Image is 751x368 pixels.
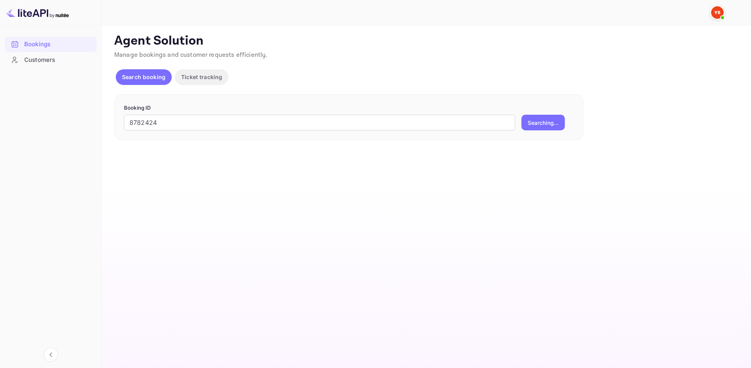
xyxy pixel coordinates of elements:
img: LiteAPI logo [6,6,69,19]
input: Enter Booking ID (e.g., 63782194) [124,115,515,130]
div: Bookings [5,37,97,52]
a: Bookings [5,37,97,51]
p: Ticket tracking [181,73,222,81]
div: Customers [24,56,93,65]
button: Searching... [521,115,565,130]
div: Customers [5,52,97,68]
span: Manage bookings and customer requests efficiently. [114,51,268,59]
button: Collapse navigation [44,348,58,362]
p: Search booking [122,73,165,81]
div: Bookings [24,40,93,49]
p: Booking ID [124,104,574,112]
img: Yandex Support [711,6,724,19]
a: Customers [5,52,97,67]
p: Agent Solution [114,33,737,49]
